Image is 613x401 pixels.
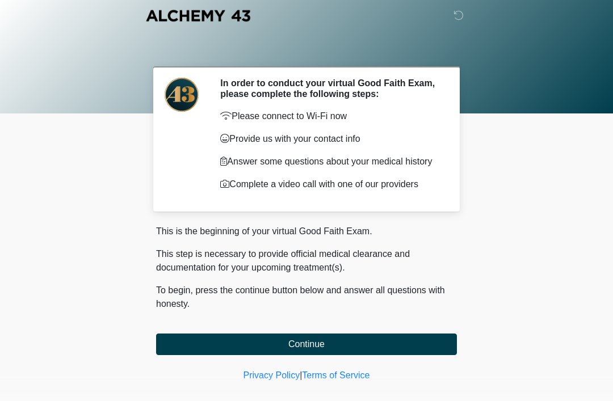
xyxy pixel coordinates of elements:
p: Please connect to Wi-Fi now [220,109,440,123]
p: To begin, press the continue button below and answer all questions with honesty. [156,284,457,311]
p: This step is necessary to provide official medical clearance and documentation for your upcoming ... [156,247,457,275]
p: Answer some questions about your medical history [220,155,440,168]
h1: ‎ ‎ ‎ ‎ [148,41,465,62]
p: This is the beginning of your virtual Good Faith Exam. [156,225,457,238]
p: Complete a video call with one of our providers [220,178,440,191]
button: Continue [156,334,457,355]
a: Privacy Policy [243,370,300,380]
h2: In order to conduct your virtual Good Faith Exam, please complete the following steps: [220,78,440,99]
a: Terms of Service [302,370,370,380]
img: Agent Avatar [165,78,199,112]
img: Alchemy 43 Logo [145,9,251,23]
a: | [300,370,302,380]
p: Provide us with your contact info [220,132,440,146]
